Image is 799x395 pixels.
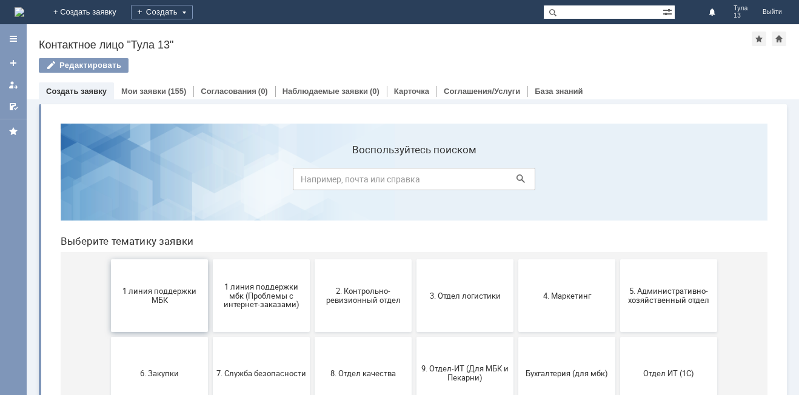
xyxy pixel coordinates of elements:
a: Наблюдаемые заявки [282,87,368,96]
a: Создать заявку [46,87,107,96]
span: 2. Контрольно-ревизионный отдел [267,173,357,191]
button: 1 линия поддержки мбк (Проблемы с интернет-заказами) [162,145,259,218]
button: 5. Административно-хозяйственный отдел [569,145,666,218]
span: 4. Маркетинг [471,177,561,186]
a: Мои заявки [4,75,23,95]
a: Перейти на домашнюю страницу [15,7,24,17]
span: [PERSON_NAME]. Услуги ИТ для МБК (оформляет L1) [573,323,663,350]
button: Отдел-ИТ (Офис) [162,300,259,373]
a: База знаний [535,87,583,96]
span: Отдел ИТ (1С) [573,254,663,264]
button: 1 линия поддержки МБК [60,145,157,218]
span: Финансовый отдел [267,332,357,341]
span: 7. Служба безопасности [165,254,255,264]
span: 5. Административно-хозяйственный отдел [573,173,663,191]
button: 3. Отдел логистики [366,145,463,218]
span: 9. Отдел-ИТ (Для МБК и Пекарни) [369,250,459,268]
a: Мои согласования [4,97,23,116]
span: Отдел-ИТ (Битрикс24 и CRM) [64,328,153,346]
input: Например, почта или справка [242,54,484,76]
span: 1 линия поддержки МБК [64,173,153,191]
span: Расширенный поиск [663,5,675,17]
button: 7. Служба безопасности [162,223,259,296]
span: 3. Отдел логистики [369,177,459,186]
img: logo [15,7,24,17]
button: Финансовый отдел [264,300,361,373]
span: 6. Закупки [64,254,153,264]
button: Это соглашение не активно! [467,300,564,373]
button: 6. Закупки [60,223,157,296]
div: (0) [370,87,379,96]
button: 4. Маркетинг [467,145,564,218]
span: Отдел-ИТ (Офис) [165,332,255,341]
button: 2. Контрольно-ревизионный отдел [264,145,361,218]
div: Добавить в избранное [752,32,766,46]
button: Отдел-ИТ (Битрикс24 и CRM) [60,300,157,373]
a: Соглашения/Услуги [444,87,520,96]
span: Это соглашение не активно! [471,328,561,346]
span: Тула [734,5,748,12]
a: Создать заявку [4,53,23,73]
button: Франчайзинг [366,300,463,373]
span: Бухгалтерия (для мбк) [471,254,561,264]
span: 13 [734,12,748,19]
div: (0) [258,87,268,96]
button: Бухгалтерия (для мбк) [467,223,564,296]
header: Выберите тематику заявки [10,121,717,133]
label: Воспользуйтесь поиском [242,30,484,42]
span: 8. Отдел качества [267,254,357,264]
div: Сделать домашней страницей [772,32,786,46]
span: Франчайзинг [369,332,459,341]
button: 9. Отдел-ИТ (Для МБК и Пекарни) [366,223,463,296]
span: 1 линия поддержки мбк (Проблемы с интернет-заказами) [165,168,255,195]
div: (155) [168,87,186,96]
button: Отдел ИТ (1С) [569,223,666,296]
a: Мои заявки [121,87,166,96]
a: Карточка [394,87,429,96]
a: Согласования [201,87,256,96]
button: 8. Отдел качества [264,223,361,296]
div: Контактное лицо "Тула 13" [39,39,752,51]
button: [PERSON_NAME]. Услуги ИТ для МБК (оформляет L1) [569,300,666,373]
div: Создать [131,5,193,19]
